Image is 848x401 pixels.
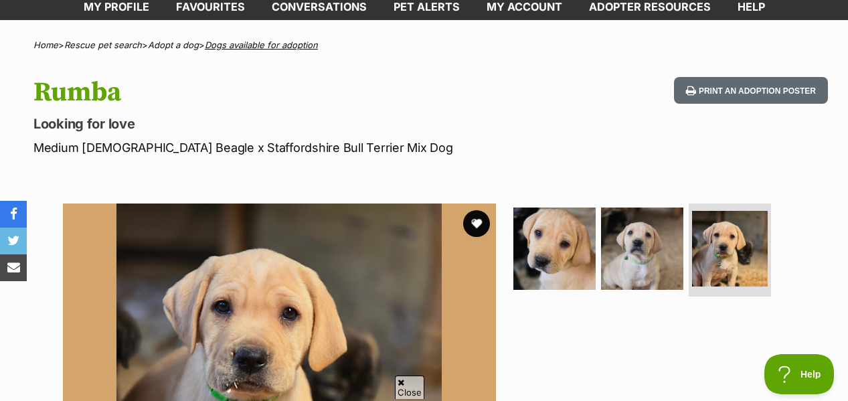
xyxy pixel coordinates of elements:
[513,208,596,290] img: Photo of Rumba
[395,376,424,399] span: Close
[601,208,683,290] img: Photo of Rumba
[33,139,518,157] p: Medium [DEMOGRAPHIC_DATA] Beagle x Staffordshire Bull Terrier Mix Dog
[463,210,490,237] button: favourite
[33,114,518,133] p: Looking for love
[205,39,318,50] a: Dogs available for adoption
[33,39,58,50] a: Home
[33,77,518,108] h1: Rumba
[764,354,835,394] iframe: Help Scout Beacon - Open
[148,39,199,50] a: Adopt a dog
[692,211,768,287] img: Photo of Rumba
[674,77,828,104] button: Print an adoption poster
[64,39,142,50] a: Rescue pet search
